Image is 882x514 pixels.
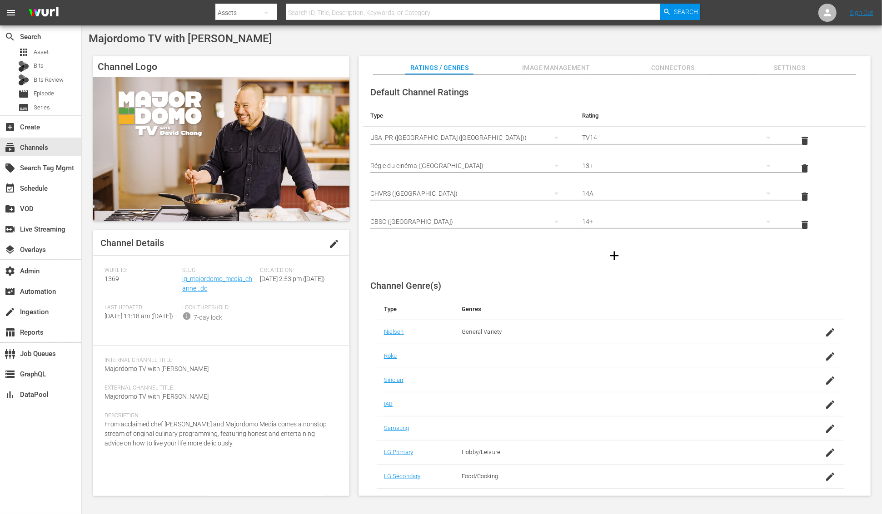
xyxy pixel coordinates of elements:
[405,62,473,74] span: Ratings / Genres
[850,9,873,16] a: Sign Out
[794,186,816,208] button: delete
[329,238,339,249] span: edit
[5,7,16,18] span: menu
[105,275,119,282] span: 1369
[5,327,15,338] span: Reports
[370,87,468,98] span: Default Channel Ratings
[5,244,15,255] span: Overlays
[34,103,50,112] span: Series
[454,298,792,320] th: Genres
[384,473,421,479] a: LG Secondary
[639,62,707,74] span: Connectors
[384,352,397,359] a: Roku
[18,74,29,85] div: Bits Review
[105,312,173,320] span: [DATE] 11:18 am ([DATE])
[5,203,15,214] span: VOD
[105,393,209,400] span: Majordomo TV with [PERSON_NAME]
[794,130,816,152] button: delete
[384,376,404,383] a: Sinclair
[384,400,393,407] a: IAB
[260,275,325,282] span: [DATE] 2:53 pm ([DATE])
[799,163,810,174] span: delete
[18,47,29,58] span: Asset
[582,181,779,206] div: 14A
[194,313,222,322] div: 7-day lock
[93,56,349,77] h4: Channel Logo
[5,224,15,235] span: Live Streaming
[370,153,568,178] div: Régie du cinéma ([GEOGRAPHIC_DATA])
[5,122,15,133] span: Create
[674,4,698,20] span: Search
[105,365,209,372] span: Majordomo TV with [PERSON_NAME]
[105,412,334,420] span: Description:
[370,209,568,234] div: CBSC ([GEOGRAPHIC_DATA])
[182,304,255,311] span: Lock Threshold:
[34,89,54,98] span: Episode
[182,311,191,321] span: info
[799,191,810,202] span: delete
[370,181,568,206] div: CHVRS ([GEOGRAPHIC_DATA])
[5,31,15,42] span: Search
[182,275,252,292] a: lg_majordomo_media_channel_dc
[100,237,164,248] span: Channel Details
[575,105,787,127] th: Rating
[377,298,455,320] th: Type
[323,233,345,255] button: edit
[5,348,15,359] span: Job Queues
[22,2,65,24] img: ans4CAIJ8jUAAAAAAAAAAAAAAAAAAAAAAAAgQb4GAAAAAAAAAAAAAAAAAAAAAAAAJMjXAAAAAAAAAAAAAAAAAAAAAAAAgAT5G...
[522,62,590,74] span: Image Management
[582,153,779,178] div: 13+
[182,267,255,274] span: Slug:
[582,125,779,150] div: TV14
[384,449,413,455] a: LG Primary
[5,142,15,153] span: Channels
[794,158,816,179] button: delete
[105,304,178,311] span: Last Updated:
[5,369,15,380] span: GraphQL
[105,420,327,447] span: From acclaimed chef [PERSON_NAME] and Majordomo Media comes a nonstop stream of original culinary...
[18,89,29,99] span: Episode
[384,425,409,431] a: Samsung
[363,105,575,127] th: Type
[5,266,15,277] span: Admin
[105,267,178,274] span: Wurl ID:
[18,61,29,72] div: Bits
[5,389,15,400] span: DataPool
[18,102,29,113] span: Series
[5,286,15,297] span: Automation
[34,75,64,84] span: Bits Review
[5,306,15,317] span: Ingestion
[384,328,404,335] a: Nielsen
[794,214,816,236] button: delete
[363,105,866,238] table: simple table
[799,219,810,230] span: delete
[34,48,49,57] span: Asset
[582,209,779,234] div: 14+
[34,61,44,70] span: Bits
[799,135,810,146] span: delete
[93,77,349,221] img: Majordomo TV with David Chang
[370,280,441,291] span: Channel Genre(s)
[660,4,700,20] button: Search
[260,267,333,274] span: Created On:
[370,125,568,150] div: USA_PR ([GEOGRAPHIC_DATA] ([GEOGRAPHIC_DATA]))
[105,385,334,392] span: External Channel Title:
[5,183,15,194] span: Schedule
[5,163,15,173] span: Search Tag Mgmt
[89,32,272,45] span: Majordomo TV with [PERSON_NAME]
[105,357,334,364] span: Internal Channel Title:
[756,62,824,74] span: Settings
